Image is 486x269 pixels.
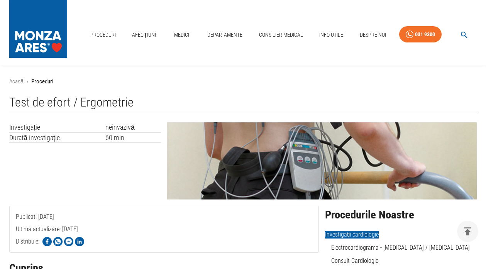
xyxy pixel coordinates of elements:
[415,30,435,39] div: 031 9300
[53,237,63,246] img: Share on WhatsApp
[42,237,52,246] img: Share on Facebook
[87,27,119,43] a: Proceduri
[105,132,161,143] td: 60 min
[169,27,194,43] a: Medici
[31,77,53,86] p: Proceduri
[9,78,24,85] a: Acasă
[16,225,78,264] span: Ultima actualizare: [DATE]
[204,27,246,43] a: Departamente
[9,132,105,143] td: Durată investigație
[75,237,84,246] img: Share on LinkedIn
[64,237,73,246] img: Share on Facebook Messenger
[331,244,470,251] a: Electrocardiograma - [MEDICAL_DATA] / [MEDICAL_DATA]
[256,27,306,43] a: Consilier Medical
[399,26,442,43] a: 031 9300
[9,95,477,113] h1: Test de efort / Ergometrie
[9,122,105,132] td: Investigație
[325,209,477,221] h2: Procedurile Noastre
[9,77,477,86] nav: breadcrumb
[316,27,346,43] a: Info Utile
[357,27,389,43] a: Despre Noi
[16,213,54,251] span: Publicat: [DATE]
[457,221,478,242] button: delete
[16,237,39,246] p: Distribuie:
[325,231,379,239] span: Investigații cardiologie
[331,257,378,264] a: Consult Cardiologic
[129,27,159,43] a: Afecțiuni
[105,122,161,132] td: neinvazivă
[167,122,477,200] img: Test de efort / Ergometrie | MONZA ARES
[27,77,28,86] li: ›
